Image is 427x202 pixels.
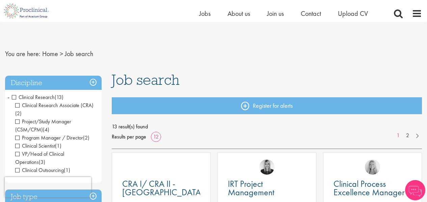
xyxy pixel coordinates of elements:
[199,9,211,18] a: Jobs
[122,178,204,198] span: CRA I/ CRA II - [GEOGRAPHIC_DATA]
[65,49,93,58] span: Job search
[15,102,94,117] span: Clinical Research Associate (CRA)
[15,167,64,174] span: Clinical Outsourcing
[15,150,64,166] span: VP/Head of Clinical Operations
[333,178,405,198] span: Clinical Process Excellence Manager
[7,92,9,102] span: -
[5,49,41,58] span: You are here:
[301,9,321,18] a: Contact
[15,110,22,117] span: (2)
[338,9,368,18] a: Upload CV
[12,94,55,101] span: Clinical Research
[151,133,161,140] a: 12
[12,94,63,101] span: Clinical Research
[228,180,306,197] a: IRT Project Management
[112,97,422,114] a: Register for alerts
[393,132,403,140] a: 1
[39,158,45,166] span: (3)
[228,9,250,18] a: About us
[55,142,61,149] span: (1)
[405,180,425,200] img: Chatbot
[42,49,58,58] a: breadcrumb link
[122,180,200,197] a: CRA I/ CRA II - [GEOGRAPHIC_DATA]
[267,9,284,18] a: Join us
[15,134,83,141] span: Program Manager / Director
[83,134,89,141] span: (2)
[112,122,422,132] span: 13 result(s) found
[15,142,61,149] span: Clinical Scientist
[15,102,94,109] span: Clinical Research Associate (CRA)
[259,159,274,175] img: Janelle Jones
[5,76,102,90] h3: Discipline
[228,178,274,198] span: IRT Project Management
[5,177,91,197] iframe: reCAPTCHA
[60,49,63,58] span: >
[333,180,411,197] a: Clinical Process Excellence Manager
[43,126,49,133] span: (4)
[15,142,55,149] span: Clinical Scientist
[112,132,146,142] span: Results per page
[15,118,71,133] span: Project/Study Manager (CSM/CPM)
[365,159,380,175] img: Shannon Briggs
[15,167,70,174] span: Clinical Outsourcing
[15,134,89,141] span: Program Manager / Director
[112,71,180,89] span: Job search
[55,94,63,101] span: (13)
[64,167,70,174] span: (1)
[403,132,412,140] a: 2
